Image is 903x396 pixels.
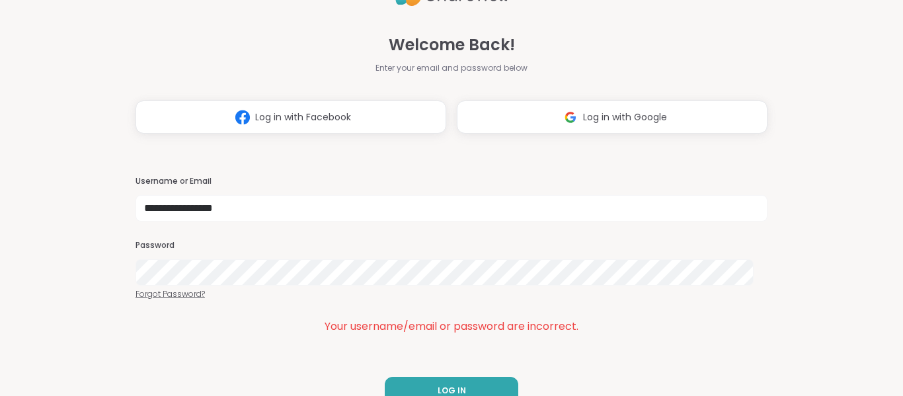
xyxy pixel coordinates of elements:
span: Log in with Facebook [255,110,351,124]
img: tab_keywords_by_traffic_grey.svg [134,77,144,87]
h3: Username or Email [136,176,767,187]
span: Log in with Google [583,110,667,124]
span: Enter your email and password below [375,62,528,74]
button: Log in with Google [457,100,767,134]
img: ShareWell Logomark [230,105,255,130]
div: Your username/email or password are incorrect. [136,319,767,335]
div: Keywords by Traffic [148,78,218,87]
h3: Password [136,240,767,251]
a: Forgot Password? [136,288,767,300]
div: Domain Overview [53,78,118,87]
img: ShareWell Logomark [558,105,583,130]
div: Domain: [DOMAIN_NAME] [34,34,145,45]
button: Log in with Facebook [136,100,446,134]
img: tab_domain_overview_orange.svg [38,77,49,87]
span: Welcome Back! [389,33,515,57]
div: v 4.0.25 [37,21,65,32]
img: website_grey.svg [21,34,32,45]
img: logo_orange.svg [21,21,32,32]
